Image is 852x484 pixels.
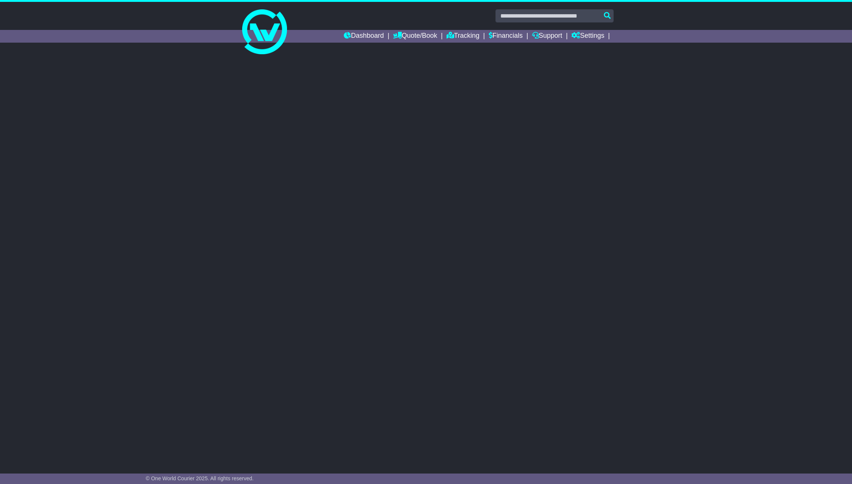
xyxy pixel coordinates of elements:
[489,30,523,43] a: Financials
[393,30,437,43] a: Quote/Book
[146,475,254,481] span: © One World Courier 2025. All rights reserved.
[344,30,384,43] a: Dashboard
[571,30,604,43] a: Settings
[447,30,479,43] a: Tracking
[532,30,562,43] a: Support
